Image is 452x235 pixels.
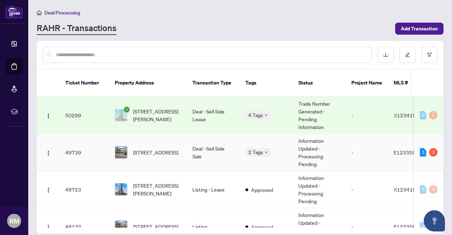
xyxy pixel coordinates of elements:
[60,171,109,208] td: 48723
[43,147,54,158] button: Logo
[394,186,422,193] span: X12341916
[394,149,422,155] span: E12335982
[251,186,273,194] span: Approved
[251,223,273,231] span: Approved
[60,97,109,134] td: 50299
[420,185,426,194] div: 0
[187,134,240,171] td: Deal - Sell Side Sale
[429,148,438,157] div: 1
[405,52,410,57] span: edit
[115,221,127,233] img: thumbnail-img
[264,113,268,117] span: down
[44,10,80,16] span: Deal Processing
[115,109,127,121] img: thumbnail-img
[60,69,109,97] th: Ticket Number
[115,146,127,158] img: thumbnail-img
[187,97,240,134] td: Deal - Sell Side Lease
[10,216,19,226] span: RM
[401,23,438,34] span: Add Transaction
[346,134,388,171] td: -
[420,222,426,231] div: 0
[46,224,51,230] img: Logo
[37,22,117,35] a: RAHR - Transactions
[6,5,23,18] img: logo
[133,182,181,197] span: [STREET_ADDRESS][PERSON_NAME]
[293,171,346,208] td: Information Updated - Processing Pending
[133,148,178,156] span: [STREET_ADDRESS]
[60,134,109,171] td: 49739
[43,184,54,195] button: Logo
[264,151,268,154] span: down
[424,210,445,231] button: Open asap
[395,23,444,35] button: Add Transaction
[124,107,130,112] span: check-circle
[43,221,54,232] button: Logo
[293,97,346,134] td: Trade Number Generated - Pending Information
[394,112,422,118] span: X12341916
[187,171,240,208] td: Listing - Lease
[248,111,263,119] span: 4 Tags
[187,69,240,97] th: Transaction Type
[421,47,438,63] button: filter
[293,134,346,171] td: Information Updated - Processing Pending
[43,110,54,121] button: Logo
[420,148,426,157] div: 1
[346,69,388,97] th: Project Name
[429,185,438,194] div: 0
[346,97,388,134] td: -
[388,69,430,97] th: MLS #
[240,69,293,97] th: Tags
[420,111,426,119] div: 0
[46,150,51,156] img: Logo
[37,10,42,15] span: home
[46,113,51,119] img: Logo
[429,111,438,119] div: 0
[394,223,422,230] span: E12335982
[248,148,263,156] span: 2 Tags
[109,69,187,97] th: Property Address
[346,171,388,208] td: -
[427,52,432,57] span: filter
[46,187,51,193] img: Logo
[133,107,181,123] span: [STREET_ADDRESS][PERSON_NAME]
[399,47,416,63] button: edit
[133,223,178,230] span: [STREET_ADDRESS]
[377,47,394,63] button: download
[293,69,346,97] th: Status
[115,183,127,195] img: thumbnail-img
[383,52,388,57] span: download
